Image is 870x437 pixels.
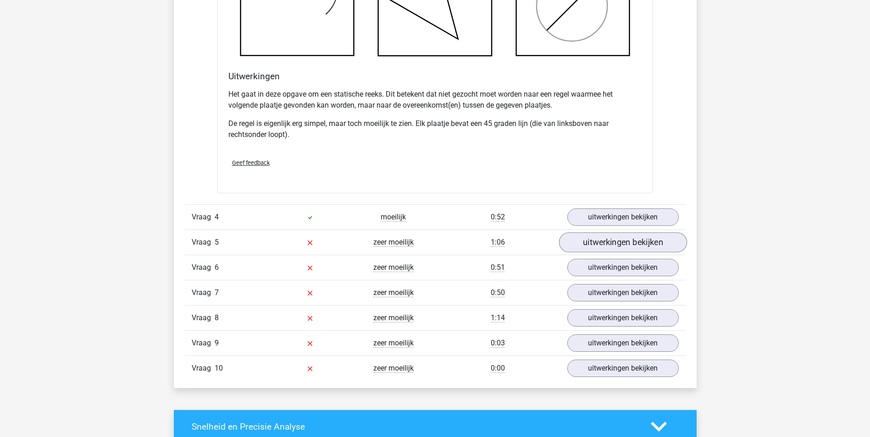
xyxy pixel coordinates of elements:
[215,364,223,372] span: 10
[215,263,219,272] span: 6
[232,159,270,166] span: Geef feedback
[215,313,219,322] span: 8
[559,233,687,253] a: uitwerkingen bekijken
[215,238,219,246] span: 5
[567,334,679,352] a: uitwerkingen bekijken
[228,71,642,82] h4: Uitwerkingen
[215,339,219,347] span: 9
[567,360,679,377] a: uitwerkingen bekijken
[192,363,215,374] span: Vraag
[567,309,679,327] a: uitwerkingen bekijken
[192,237,215,248] span: Vraag
[192,262,215,273] span: Vraag
[215,288,219,297] span: 7
[228,89,642,111] p: Het gaat in deze opgave om een statische reeks. Dit betekent dat niet gezocht moet worden naar ee...
[192,421,637,432] h4: Snelheid en Precisie Analyse
[228,118,642,140] p: De regel is eigenlijk erg simpel, maar toch moeilijk te zien. Elk plaatje bevat een 45 graden lij...
[567,259,679,276] a: uitwerkingen bekijken
[567,208,679,226] a: uitwerkingen bekijken
[491,339,505,348] span: 0:03
[215,213,219,221] span: 4
[373,339,414,348] span: zeer moeilijk
[373,238,414,247] span: zeer moeilijk
[192,312,215,323] span: Vraag
[491,364,505,373] span: 0:00
[373,263,414,272] span: zeer moeilijk
[491,238,505,247] span: 1:06
[192,287,215,298] span: Vraag
[491,288,505,297] span: 0:50
[373,288,414,297] span: zeer moeilijk
[491,213,505,222] span: 0:52
[192,212,215,223] span: Vraag
[567,284,679,301] a: uitwerkingen bekijken
[491,313,505,322] span: 1:14
[373,364,414,373] span: zeer moeilijk
[381,213,406,222] span: moeilijk
[373,313,414,322] span: zeer moeilijk
[192,338,215,349] span: Vraag
[491,263,505,272] span: 0:51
